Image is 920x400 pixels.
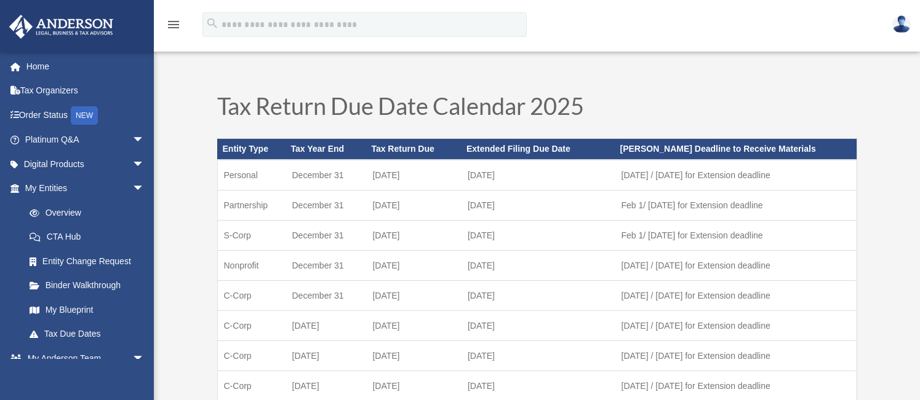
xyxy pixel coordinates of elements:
td: [DATE] [366,310,462,340]
td: December 31 [286,250,367,280]
a: Entity Change Request [17,249,163,273]
td: [DATE] / [DATE] for Extension deadline [615,160,857,190]
a: Order StatusNEW [9,103,163,128]
span: arrow_drop_down [132,128,157,153]
td: [DATE] / [DATE] for Extension deadline [615,340,857,371]
td: [DATE] [286,310,367,340]
td: [DATE] [462,250,615,280]
td: [DATE] [462,280,615,310]
span: arrow_drop_down [132,152,157,177]
td: [DATE] [462,310,615,340]
td: Feb 1/ [DATE] for Extension deadline [615,220,857,250]
td: [DATE] / [DATE] for Extension deadline [615,310,857,340]
td: [DATE] [462,340,615,371]
h1: Tax Return Due Date Calendar 2025 [217,94,857,124]
a: Tax Due Dates [17,322,157,347]
a: Platinum Q&Aarrow_drop_down [9,128,163,152]
span: arrow_drop_down [132,176,157,202]
td: S-Corp [217,220,286,250]
a: Home [9,54,163,79]
span: arrow_drop_down [132,346,157,371]
td: [DATE] [366,250,462,280]
a: My Blueprint [17,297,163,322]
td: [DATE] [366,280,462,310]
td: Nonprofit [217,250,286,280]
td: [DATE] [366,190,462,220]
th: Extended Filing Due Date [462,139,615,160]
td: [DATE] / [DATE] for Extension deadline [615,280,857,310]
a: Binder Walkthrough [17,273,163,298]
td: December 31 [286,220,367,250]
td: Feb 1/ [DATE] for Extension deadline [615,190,857,220]
td: December 31 [286,190,367,220]
td: [DATE] [462,220,615,250]
a: menu [166,22,181,32]
a: CTA Hub [17,225,163,249]
th: Tax Return Due [366,139,462,160]
i: search [206,17,219,30]
a: My Anderson Teamarrow_drop_down [9,346,163,371]
td: [DATE] [366,340,462,371]
td: December 31 [286,280,367,310]
td: [DATE] [462,160,615,190]
a: My Entitiesarrow_drop_down [9,176,163,201]
a: Digital Productsarrow_drop_down [9,152,163,176]
td: [DATE] [286,340,367,371]
td: [DATE] [366,220,462,250]
td: December 31 [286,160,367,190]
th: [PERSON_NAME] Deadline to Receive Materials [615,139,857,160]
td: [DATE] / [DATE] for Extension deadline [615,250,857,280]
i: menu [166,17,181,32]
td: Partnership [217,190,286,220]
a: Tax Organizers [9,79,163,103]
td: [DATE] [366,160,462,190]
a: Overview [17,200,163,225]
td: [DATE] [462,190,615,220]
td: C-Corp [217,280,286,310]
img: User Pic [892,15,911,33]
img: Anderson Advisors Platinum Portal [6,15,117,39]
td: C-Corp [217,310,286,340]
th: Tax Year End [286,139,367,160]
td: C-Corp [217,340,286,371]
td: Personal [217,160,286,190]
th: Entity Type [217,139,286,160]
div: NEW [71,106,98,125]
